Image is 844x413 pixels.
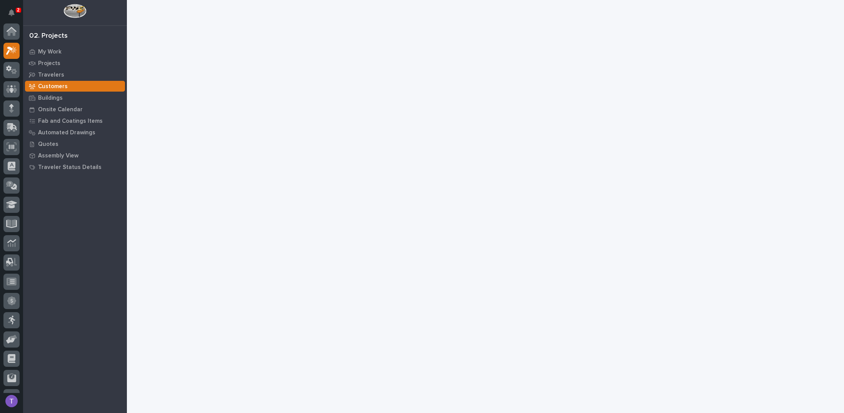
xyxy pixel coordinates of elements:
[23,57,127,69] a: Projects
[38,72,64,79] p: Travelers
[29,32,68,40] div: 02. Projects
[10,9,20,22] div: Notifications2
[38,95,63,102] p: Buildings
[38,152,78,159] p: Assembly View
[38,106,83,113] p: Onsite Calendar
[3,5,20,21] button: Notifications
[23,127,127,138] a: Automated Drawings
[23,46,127,57] a: My Work
[23,115,127,127] a: Fab and Coatings Items
[38,118,103,125] p: Fab and Coatings Items
[23,150,127,161] a: Assembly View
[38,60,60,67] p: Projects
[38,129,95,136] p: Automated Drawings
[17,7,20,13] p: 2
[23,161,127,173] a: Traveler Status Details
[38,164,102,171] p: Traveler Status Details
[23,80,127,92] a: Customers
[38,141,58,148] p: Quotes
[23,92,127,104] a: Buildings
[38,83,68,90] p: Customers
[3,393,20,409] button: users-avatar
[38,48,62,55] p: My Work
[23,69,127,80] a: Travelers
[23,104,127,115] a: Onsite Calendar
[63,4,86,18] img: Workspace Logo
[23,138,127,150] a: Quotes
